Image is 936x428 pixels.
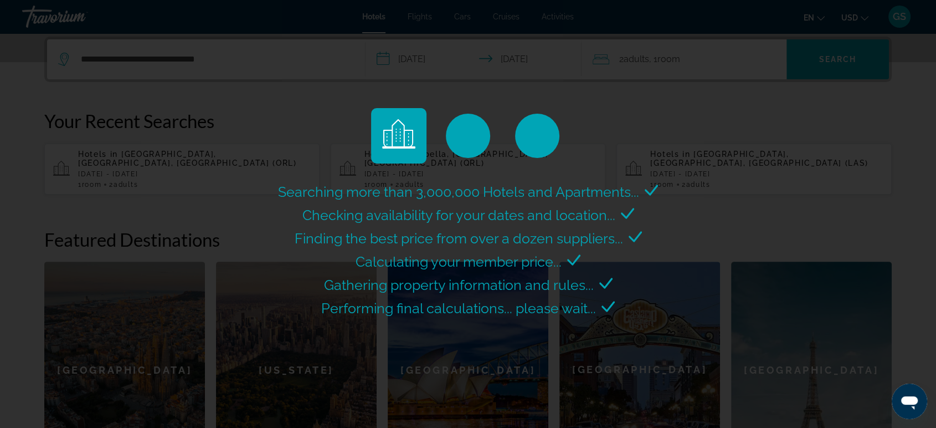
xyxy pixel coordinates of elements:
iframe: Button to launch messaging window [892,384,927,419]
span: Performing final calculations... please wait... [321,300,596,317]
span: Searching more than 3,000,000 Hotels and Apartments... [278,184,639,200]
span: Gathering property information and rules... [324,277,594,293]
span: Calculating your member price... [356,253,562,270]
span: Finding the best price from over a dozen suppliers... [295,230,623,247]
span: Checking availability for your dates and location... [302,207,615,223]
